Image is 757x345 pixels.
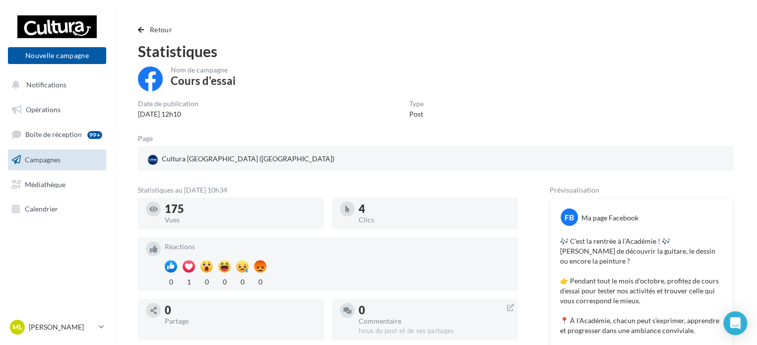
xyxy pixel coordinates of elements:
[236,275,249,287] div: 0
[165,204,316,214] div: 175
[165,243,510,250] div: Réactions
[8,318,106,337] a: ML [PERSON_NAME]
[550,187,733,194] div: Prévisualisation
[138,135,161,142] div: Page
[359,216,510,223] div: Clics
[165,305,316,316] div: 0
[6,99,108,120] a: Opérations
[12,322,22,332] span: ML
[218,275,231,287] div: 0
[29,322,95,332] p: [PERSON_NAME]
[171,75,236,86] div: Cours d'essai
[723,311,747,335] div: Open Intercom Messenger
[165,318,316,325] div: Partage
[200,275,213,287] div: 0
[26,105,61,114] span: Opérations
[561,208,578,226] div: FB
[138,44,733,59] div: Statistiques
[6,174,108,195] a: Médiathèque
[138,187,518,194] div: Statistiques au [DATE] 10h34
[25,205,58,213] span: Calendrier
[146,152,339,167] a: Cultura [GEOGRAPHIC_DATA] ([GEOGRAPHIC_DATA])
[138,24,176,36] button: Retour
[409,109,424,119] div: Post
[138,100,198,107] div: Date de publication
[183,275,195,287] div: 1
[6,74,104,95] button: Notifications
[26,80,66,89] span: Notifications
[409,100,424,107] div: Type
[165,216,316,223] div: Vues
[6,199,108,219] a: Calendrier
[138,109,198,119] div: [DATE] 12h10
[171,67,236,73] div: Nom de campagne
[254,275,266,287] div: 0
[8,47,106,64] button: Nouvelle campagne
[146,152,336,167] div: Cultura [GEOGRAPHIC_DATA] ([GEOGRAPHIC_DATA])
[25,180,65,188] span: Médiathèque
[6,124,108,145] a: Boîte de réception99+
[359,204,510,214] div: 4
[150,25,172,34] span: Retour
[165,275,177,287] div: 0
[359,318,510,325] div: Commentaire
[25,155,61,164] span: Campagnes
[359,305,510,316] div: 0
[87,131,102,139] div: 99+
[25,130,82,138] span: Boîte de réception
[581,213,638,223] div: Ma page Facebook
[6,149,108,170] a: Campagnes
[359,327,510,336] div: Issus du post et de ses partages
